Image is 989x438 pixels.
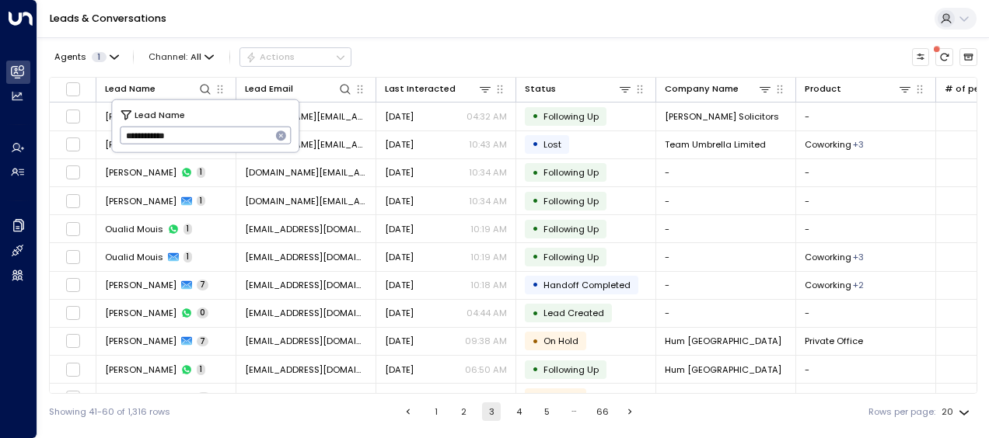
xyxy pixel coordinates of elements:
span: Lead Created [543,307,604,319]
p: 10:19 AM [470,223,507,235]
span: Yesterday [385,166,414,179]
span: Following Up [543,195,599,207]
span: elfreda@sarfosolicitors.com [245,110,367,123]
div: Day office,Membership,Private Office [853,138,864,151]
button: Go to page 2 [455,402,474,421]
label: Rows per page: [868,405,935,419]
span: Following Up [543,251,599,263]
div: • [532,359,539,380]
span: Yesterday [385,335,414,347]
p: 08:58 AM [465,391,507,404]
div: • [532,303,539,324]
div: • [532,331,539,352]
span: Yesterday [385,391,414,404]
div: • [532,387,539,408]
span: Anna Johnsson [105,138,176,151]
p: 04:44 AM [467,307,507,319]
p: 10:34 AM [469,195,507,207]
span: 1 [183,252,192,262]
span: Yesterday [385,138,414,151]
span: Sep 01, 2025 [385,307,414,319]
span: Coworking [805,391,851,404]
p: 10:19 AM [470,251,507,263]
div: Lead Name [105,82,212,96]
span: hermione@humlondon.com [245,335,367,347]
span: Sep 01, 2025 [385,110,414,123]
div: … [565,402,584,421]
span: Yesterday [385,279,414,291]
span: Toggle select row [65,390,81,405]
span: Ola Olatunji [105,307,176,319]
span: Yesterday [385,251,414,263]
td: - [796,187,936,214]
span: Oualid Mouis [105,251,163,263]
div: Product [805,82,912,96]
span: Toggle select row [65,249,81,265]
div: Lead Name [105,82,156,96]
span: Toggle select row [65,165,81,180]
div: Actions [246,51,295,62]
p: 04:32 AM [467,110,507,123]
div: • [532,218,539,239]
button: Archived Leads [959,48,977,66]
span: 1 [183,224,192,235]
div: • [532,246,539,267]
div: Status [525,82,632,96]
span: Hum London [665,363,781,376]
span: Agents [54,53,86,61]
button: Go to page 5 [537,402,556,421]
span: Izabel Méo [105,391,176,404]
span: Yesterday [385,195,414,207]
td: - [796,300,936,327]
button: Customize [912,48,930,66]
span: Toggle select row [65,193,81,209]
div: • [532,106,539,127]
span: Following Up [543,223,599,235]
button: Channel:All [144,48,219,65]
td: - [656,272,796,299]
div: Membership,Private Office [853,279,864,291]
span: Toggle select row [65,221,81,237]
span: Taylor Rees [105,166,176,179]
button: Go to page 1 [427,402,446,421]
button: Agents1 [49,48,123,65]
td: - [656,159,796,186]
span: All [190,52,201,62]
td: - [656,300,796,327]
span: Hermione Gee [105,363,176,376]
span: Following Up [543,110,599,123]
button: Go to next page [620,402,639,421]
span: Toggle select row [65,305,81,321]
span: Oualid Mouis [105,223,163,235]
td: - [796,159,936,186]
span: Following Up [543,166,599,179]
span: 0 [197,308,208,318]
td: - [656,384,796,411]
button: Go to page 4 [510,402,529,421]
div: • [532,190,539,211]
a: Leads & Conversations [50,12,166,25]
span: Handoff Completed [543,279,631,291]
nav: pagination navigation [398,402,640,421]
div: • [532,162,539,183]
span: Taylor Rees [105,195,176,207]
span: oualid_mouis29@hotmail.com [245,223,367,235]
span: Following Up [543,363,599,376]
td: - [656,243,796,270]
p: 09:38 AM [465,335,507,347]
td: - [796,356,936,383]
span: Team Umbrella Limited [665,138,766,151]
span: Sep 01, 2025 [385,363,414,376]
span: Coworking [805,279,851,291]
div: Last Interacted [385,82,492,96]
span: Lost [543,138,561,151]
span: anna@teamumbrella.net [245,138,367,151]
span: Toggle select row [65,109,81,124]
button: Go to previous page [399,402,418,421]
div: Lead Email [245,82,293,96]
span: 18 [197,392,211,403]
div: Button group with a nested menu [239,47,351,66]
span: On Hold [543,335,578,347]
div: Lead Email [245,82,352,96]
p: 10:43 AM [469,138,507,151]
